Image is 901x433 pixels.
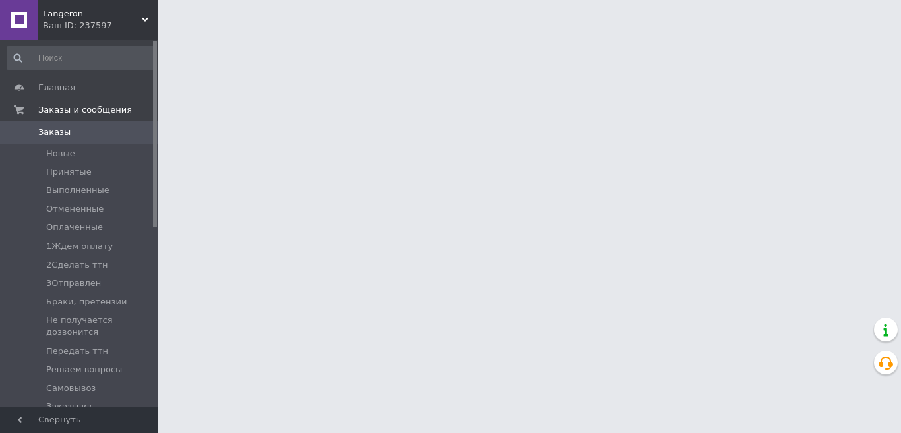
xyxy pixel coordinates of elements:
span: Новые [46,148,75,159]
span: Решаем вопросы [46,364,122,376]
span: Не получается дозвонится [46,314,154,338]
span: Главная [38,82,75,94]
span: Передать ттн [46,345,108,357]
span: Оплаченные [46,221,103,233]
span: Браки, претензии [46,296,127,308]
span: Заказы из [GEOGRAPHIC_DATA] [46,401,154,424]
span: Отмененные [46,203,104,215]
span: Заказы и сообщения [38,104,132,116]
span: Принятые [46,166,92,178]
span: Заказы [38,127,71,138]
span: Выполненные [46,185,109,196]
span: 3Отправлен [46,277,101,289]
span: 1Ждем оплату [46,241,113,252]
span: Самовывоз [46,382,96,394]
div: Ваш ID: 237597 [43,20,158,32]
input: Поиск [7,46,156,70]
span: Langeron [43,8,142,20]
span: 2Сделать ттн [46,259,108,271]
